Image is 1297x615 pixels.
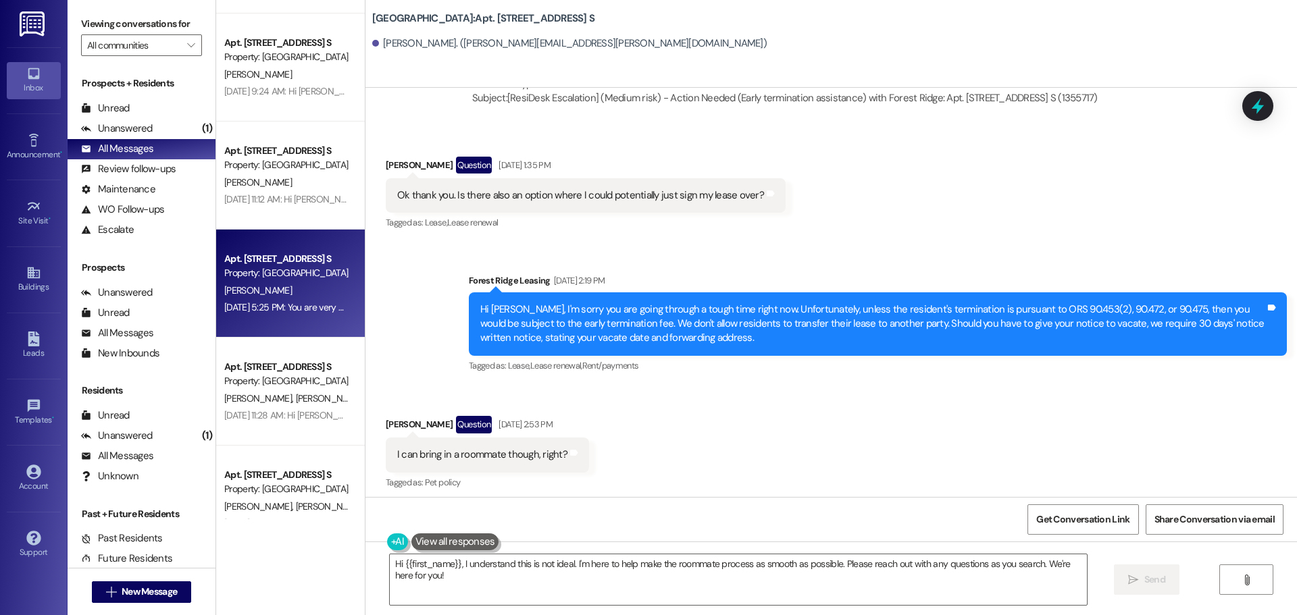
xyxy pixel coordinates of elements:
[295,392,363,404] span: [PERSON_NAME]
[425,477,461,488] span: Pet policy
[7,195,61,232] a: Site Visit •
[7,261,61,298] a: Buildings
[122,585,177,599] span: New Message
[68,507,215,521] div: Past + Future Residents
[81,182,155,196] div: Maintenance
[68,76,215,90] div: Prospects + Residents
[224,144,349,158] div: Apt. [STREET_ADDRESS] S
[1242,574,1252,585] i: 
[495,158,551,172] div: [DATE] 1:35 PM
[224,68,292,80] span: [PERSON_NAME]
[224,482,349,496] div: Property: [GEOGRAPHIC_DATA]
[472,91,1098,105] div: Subject: [ResiDesk Escalation] (Medium risk) - Action Needed (Early termination assistance) with ...
[1128,574,1138,585] i: 
[81,122,153,136] div: Unanswered
[7,62,61,99] a: Inbox
[224,392,296,404] span: [PERSON_NAME]
[224,517,834,529] div: [DATE] 10:02 AM: Here is the link for your reference [URL][DOMAIN_NAME]. If you decide to post a ...
[81,14,202,34] label: Viewing conversations for
[52,413,54,423] span: •
[1146,504,1283,535] button: Share Conversation via email
[1154,512,1275,527] span: Share Conversation via email
[224,284,292,296] span: [PERSON_NAME]
[92,581,192,603] button: New Message
[68,261,215,275] div: Prospects
[20,11,47,36] img: ResiDesk Logo
[187,40,195,51] i: 
[386,157,786,178] div: [PERSON_NAME]
[224,85,1018,97] div: [DATE] 9:24 AM: Hi [PERSON_NAME]! I'm checking in on your latest work order (In need of dryer han...
[49,214,51,223] span: •
[87,34,180,56] input: All communities
[456,416,492,433] div: Question
[224,409,806,421] div: [DATE] 11:28 AM: Hi [PERSON_NAME] and [PERSON_NAME]! I'm happy to hear you're enjoying your home....
[106,587,116,597] i: 
[224,50,349,64] div: Property: [GEOGRAPHIC_DATA]
[224,500,296,512] span: [PERSON_NAME]
[81,162,176,176] div: Review follow-ups
[386,473,589,492] div: Tagged as:
[81,286,153,300] div: Unanswered
[295,500,449,512] span: [PERSON_NAME][GEOGRAPHIC_DATA]
[81,223,134,237] div: Escalate
[7,327,61,364] a: Leads
[1027,504,1138,535] button: Get Conversation Link
[372,36,767,51] div: [PERSON_NAME]. ([PERSON_NAME][EMAIL_ADDRESS][PERSON_NAME][DOMAIN_NAME])
[386,416,589,437] div: [PERSON_NAME]
[199,118,215,139] div: (1)
[224,158,349,172] div: Property: [GEOGRAPHIC_DATA]
[7,460,61,497] a: Account
[81,408,130,423] div: Unread
[224,301,376,313] div: [DATE] 5:25 PM: You are very welcome!
[551,273,605,288] div: [DATE] 2:19 PM
[60,148,62,157] span: •
[81,306,130,320] div: Unread
[386,213,786,232] div: Tagged as:
[224,193,965,205] div: [DATE] 11:12 AM: Hi [PERSON_NAME]! I'm checking in on your latest work order (Toilet overflowing,...
[81,449,153,463] div: All Messages
[224,266,349,280] div: Property: [GEOGRAPHIC_DATA]
[68,383,215,398] div: Residents
[397,448,567,462] div: I can bring in a roommate though, right?
[1144,572,1165,587] span: Send
[224,176,292,188] span: [PERSON_NAME]
[447,217,499,228] span: Lease renewal
[81,469,138,483] div: Unknown
[469,273,1287,292] div: Forest Ridge Leasing
[456,157,492,173] div: Question
[224,36,349,50] div: Apt. [STREET_ADDRESS] S
[81,101,130,115] div: Unread
[81,346,159,360] div: New Inbounds
[7,394,61,431] a: Templates •
[81,203,164,217] div: WO Follow-ups
[224,252,349,266] div: Apt. [STREET_ADDRESS] S
[480,302,1265,346] div: Hi [PERSON_NAME], I'm sorry you are going through a tough time right now. Unfortunately, unless t...
[1114,564,1179,595] button: Send
[81,531,163,545] div: Past Residents
[81,429,153,443] div: Unanswered
[508,360,530,371] span: Lease ,
[1036,512,1129,527] span: Get Conversation Link
[81,552,172,566] div: Future Residents
[372,11,594,26] b: [GEOGRAPHIC_DATA]: Apt. [STREET_ADDRESS] S
[81,142,153,156] div: All Messages
[390,554,1087,605] textarea: Hi {{first_name}}, I understand this is not ideal. I'm here to help make the roommate process as ...
[469,356,1287,375] div: Tagged as:
[199,425,215,446] div: (1)
[224,360,349,374] div: Apt. [STREET_ADDRESS] S
[7,527,61,563] a: Support
[425,217,447,228] span: Lease ,
[495,417,553,431] div: [DATE] 2:53 PM
[582,360,639,371] span: Rent/payments
[81,326,153,340] div: All Messages
[530,360,582,371] span: Lease renewal ,
[224,468,349,482] div: Apt. [STREET_ADDRESS] S
[224,374,349,388] div: Property: [GEOGRAPHIC_DATA]
[397,188,764,203] div: Ok thank you. Is there also an option where I could potentially just sign my lease over?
